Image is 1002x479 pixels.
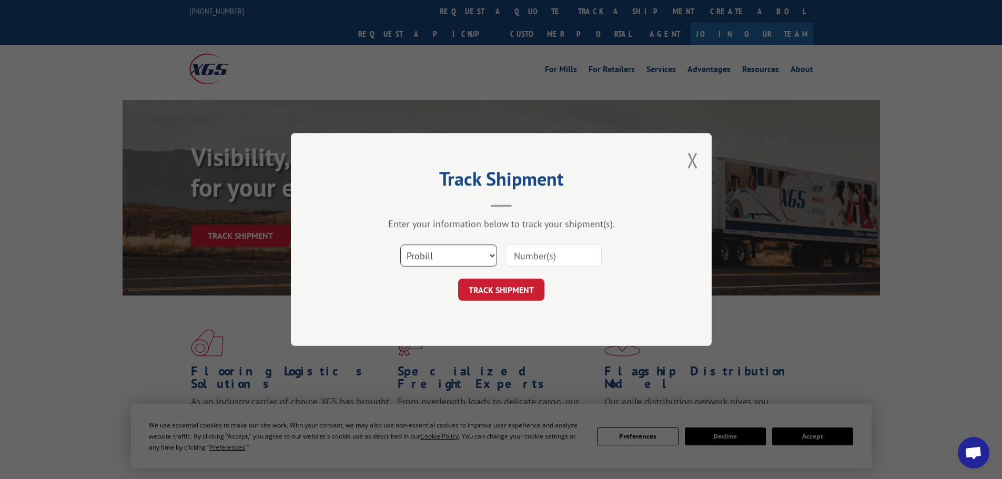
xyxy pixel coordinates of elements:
[458,279,544,301] button: TRACK SHIPMENT
[505,244,602,267] input: Number(s)
[343,218,659,230] div: Enter your information below to track your shipment(s).
[343,171,659,191] h2: Track Shipment
[958,437,989,468] div: Open chat
[687,146,699,174] button: Close modal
